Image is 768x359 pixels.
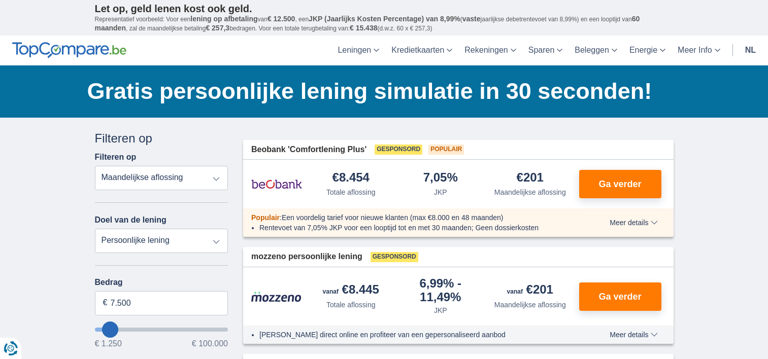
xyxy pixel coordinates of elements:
a: Sparen [522,35,569,65]
div: : [243,212,581,223]
span: € [103,297,108,309]
div: Totale aflossing [326,187,376,197]
span: € 1.250 [95,340,122,348]
div: Maandelijkse aflossing [494,187,566,197]
span: € 100.000 [192,340,228,348]
label: Filteren op [95,153,137,162]
label: Doel van de lening [95,216,166,225]
li: [PERSON_NAME] direct online en profiteer van een gepersonaliseerd aanbod [259,330,573,340]
h1: Gratis persoonlijke lening simulatie in 30 seconden! [87,76,674,107]
p: Representatief voorbeeld: Voor een van , een ( jaarlijkse debetrentevoet van 8,99%) en een loopti... [95,15,674,33]
button: Ga verder [579,282,661,311]
div: €8.445 [323,283,379,298]
button: Meer details [602,219,665,227]
input: wantToBorrow [95,328,228,332]
div: Maandelijkse aflossing [494,300,566,310]
a: nl [739,35,762,65]
span: JKP (Jaarlijks Kosten Percentage) van 8,99% [309,15,460,23]
span: Gesponsord [375,145,422,155]
p: Let op, geld lenen kost ook geld. [95,3,674,15]
span: Meer details [610,219,657,226]
span: vaste [462,15,481,23]
div: 7,05% [423,171,458,185]
a: Leningen [331,35,385,65]
label: Bedrag [95,278,228,287]
span: Populair [251,213,280,222]
a: Beleggen [569,35,623,65]
span: lening op afbetaling [190,15,257,23]
span: € 15.438 [350,24,378,32]
span: Meer details [610,331,657,338]
a: Kredietkaarten [385,35,458,65]
a: Energie [623,35,672,65]
div: 6,99% [400,277,482,303]
img: product.pl.alt Mozzeno [251,291,302,302]
span: Beobank 'Comfortlening Plus' [251,144,366,156]
div: €201 [507,283,553,298]
span: Ga verder [598,179,641,189]
li: Rentevoet van 7,05% JKP voor een looptijd tot en met 30 maanden; Geen dossierkosten [259,223,573,233]
button: Meer details [602,331,665,339]
span: Ga verder [598,292,641,301]
span: Populair [428,145,464,155]
span: 60 maanden [95,15,640,32]
div: Filteren op [95,130,228,147]
span: mozzeno persoonlijke lening [251,251,362,263]
div: JKP [434,187,447,197]
span: Een voordelig tarief voor nieuwe klanten (max €8.000 en 48 maanden) [282,213,504,222]
div: JKP [434,305,447,315]
div: Totale aflossing [326,300,376,310]
span: € 257,3 [206,24,229,32]
span: Gesponsord [371,252,418,262]
div: €8.454 [332,171,370,185]
img: TopCompare [12,42,126,58]
img: product.pl.alt Beobank [251,171,302,197]
button: Ga verder [579,170,661,198]
a: Meer Info [672,35,726,65]
a: Rekeningen [458,35,522,65]
div: €201 [517,171,544,185]
span: € 12.500 [268,15,295,23]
